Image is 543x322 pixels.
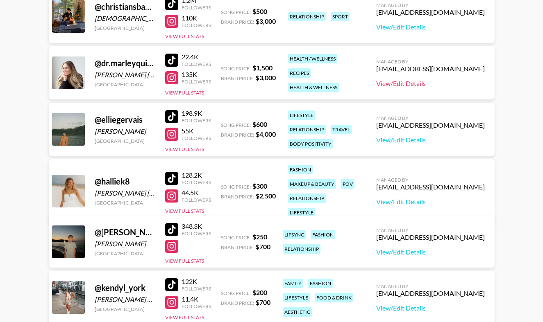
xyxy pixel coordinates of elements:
[165,90,204,96] button: View Full Stats
[182,14,211,22] div: 110K
[165,314,204,320] button: View Full Stats
[95,127,155,135] div: [PERSON_NAME]
[221,300,254,306] span: Brand Price:
[252,64,273,72] strong: $ 1,500
[331,125,352,134] div: travel
[221,184,251,190] span: Song Price:
[95,2,155,12] div: @ christiansbanned
[376,177,485,183] div: Managed By
[95,71,155,79] div: [PERSON_NAME] [PERSON_NAME]
[182,70,211,79] div: 135K
[95,138,155,144] div: [GEOGRAPHIC_DATA]
[182,53,211,61] div: 22.4K
[221,290,251,296] span: Song Price:
[252,182,267,190] strong: $ 300
[221,132,254,138] span: Brand Price:
[288,125,326,134] div: relationship
[252,233,267,241] strong: $ 250
[221,234,251,241] span: Song Price:
[182,295,211,303] div: 11.4K
[288,110,315,120] div: lifestyle
[376,65,485,73] div: [EMAIL_ADDRESS][DOMAIN_NAME]
[221,65,251,72] span: Song Price:
[376,198,485,206] a: View/Edit Details
[288,83,339,92] div: health & wellness
[182,127,211,135] div: 55K
[283,244,320,254] div: relationship
[256,192,276,200] strong: $ 2,500
[376,79,485,88] a: View/Edit Details
[165,258,204,264] button: View Full Stats
[182,189,211,197] div: 44.5K
[221,9,251,15] span: Song Price:
[182,303,211,309] div: Followers
[376,59,485,65] div: Managed By
[376,227,485,233] div: Managed By
[95,25,155,31] div: [GEOGRAPHIC_DATA]
[95,189,155,197] div: [PERSON_NAME] [PERSON_NAME]
[308,279,333,288] div: fashion
[182,222,211,230] div: 348.3K
[165,208,204,214] button: View Full Stats
[256,130,276,138] strong: $ 4,000
[95,81,155,88] div: [GEOGRAPHIC_DATA]
[221,122,251,128] span: Song Price:
[376,23,485,31] a: View/Edit Details
[256,298,270,306] strong: $ 700
[182,135,211,141] div: Followers
[221,19,254,25] span: Brand Price:
[256,74,276,81] strong: $ 3,000
[182,79,211,85] div: Followers
[315,293,353,302] div: food & drink
[376,121,485,129] div: [EMAIL_ADDRESS][DOMAIN_NAME]
[376,8,485,16] div: [EMAIL_ADDRESS][DOMAIN_NAME]
[376,183,485,191] div: [EMAIL_ADDRESS][DOMAIN_NAME]
[95,14,155,23] div: [DEMOGRAPHIC_DATA][PERSON_NAME]
[182,22,211,28] div: Followers
[182,179,211,185] div: Followers
[221,244,254,250] span: Brand Price:
[165,33,204,39] button: View Full Stats
[376,115,485,121] div: Managed By
[331,12,350,21] div: sport
[376,283,485,289] div: Managed By
[288,54,337,63] div: health / wellness
[252,120,267,128] strong: $ 600
[182,197,211,203] div: Followers
[288,139,333,149] div: body positivity
[95,306,155,312] div: [GEOGRAPHIC_DATA]
[221,75,254,81] span: Brand Price:
[95,200,155,206] div: [GEOGRAPHIC_DATA]
[182,117,211,124] div: Followers
[311,230,335,239] div: fashion
[182,171,211,179] div: 128.2K
[95,58,155,68] div: @ dr.marleyquinn
[95,176,155,187] div: @ halliek8
[376,2,485,8] div: Managed By
[182,109,211,117] div: 198.9K
[288,12,326,21] div: relationship
[288,179,336,189] div: makeup & beauty
[283,230,306,239] div: lipsync
[376,233,485,241] div: [EMAIL_ADDRESS][DOMAIN_NAME]
[95,250,155,257] div: [GEOGRAPHIC_DATA]
[288,194,326,203] div: relationship
[376,304,485,312] a: View/Edit Details
[283,293,310,302] div: lifestyle
[182,61,211,67] div: Followers
[341,179,354,189] div: pov
[252,7,267,15] strong: $ 500
[252,288,267,296] strong: $ 200
[165,146,204,152] button: View Full Stats
[283,279,303,288] div: family
[288,208,315,217] div: lifestyle
[256,17,276,25] strong: $ 3,000
[95,227,155,237] div: @ [PERSON_NAME].taylor07
[95,240,155,248] div: [PERSON_NAME]
[95,283,155,293] div: @ kendyl_york
[182,277,211,286] div: 122K
[95,115,155,125] div: @ elliegervais
[182,230,211,236] div: Followers
[221,194,254,200] span: Brand Price:
[376,289,485,297] div: [EMAIL_ADDRESS][DOMAIN_NAME]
